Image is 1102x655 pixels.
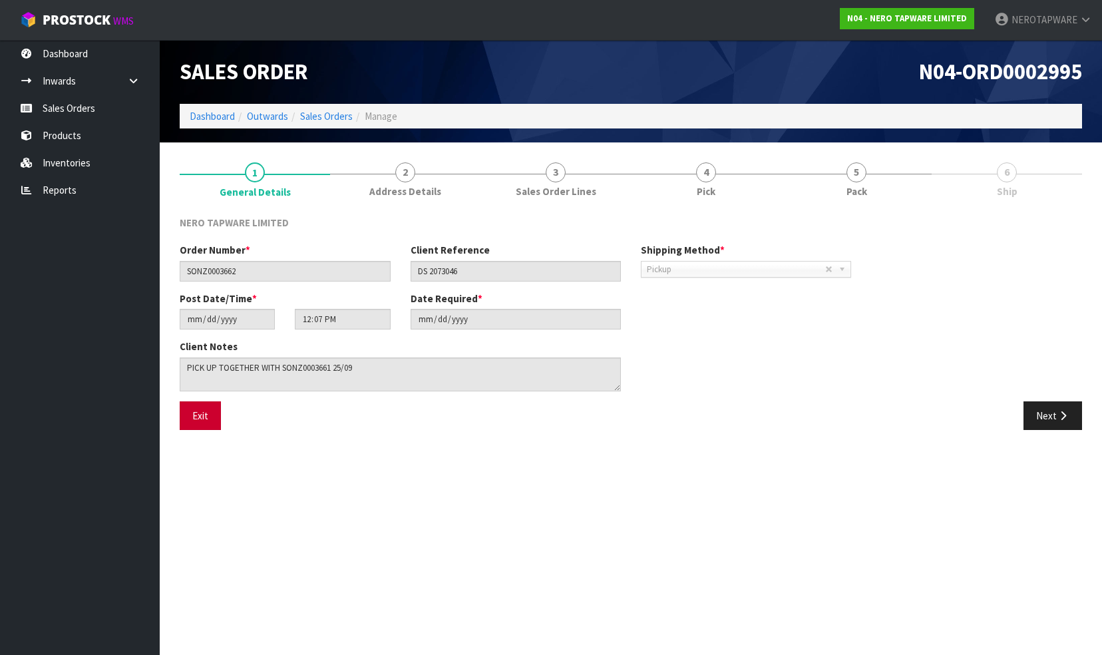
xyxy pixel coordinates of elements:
[697,184,715,198] span: Pick
[300,110,353,122] a: Sales Orders
[411,292,482,306] label: Date Required
[395,162,415,182] span: 2
[369,184,441,198] span: Address Details
[180,292,257,306] label: Post Date/Time
[180,58,308,85] span: Sales Order
[641,243,725,257] label: Shipping Method
[180,243,250,257] label: Order Number
[411,243,490,257] label: Client Reference
[997,184,1017,198] span: Ship
[696,162,716,182] span: 4
[20,11,37,28] img: cube-alt.png
[647,262,825,278] span: Pickup
[847,13,967,24] strong: N04 - NERO TAPWARE LIMITED
[546,162,566,182] span: 3
[180,261,391,282] input: Order Number
[247,110,288,122] a: Outwards
[180,401,221,430] button: Exit
[365,110,397,122] span: Manage
[190,110,235,122] a: Dashboard
[846,184,867,198] span: Pack
[245,162,265,182] span: 1
[516,184,596,198] span: Sales Order Lines
[1023,401,1082,430] button: Next
[997,162,1017,182] span: 6
[1011,13,1077,26] span: NEROTAPWARE
[113,15,134,27] small: WMS
[919,58,1082,85] span: N04-ORD0002995
[180,206,1082,440] span: General Details
[43,11,110,29] span: ProStock
[411,261,622,282] input: Client Reference
[180,339,238,353] label: Client Notes
[220,185,291,199] span: General Details
[846,162,866,182] span: 5
[180,216,289,229] span: NERO TAPWARE LIMITED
